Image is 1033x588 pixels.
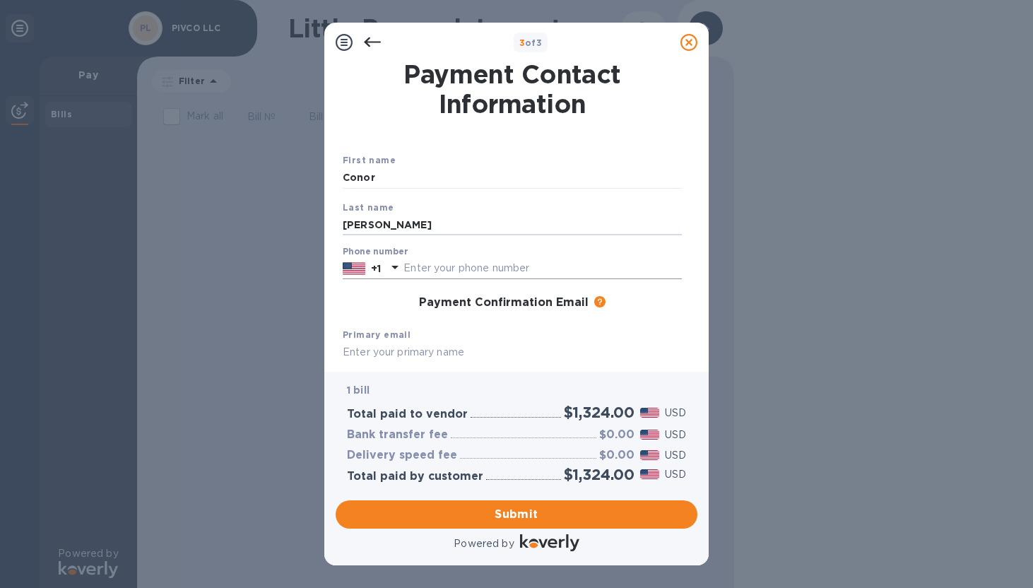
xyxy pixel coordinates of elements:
[343,167,682,189] input: Enter your first name
[371,261,381,276] p: +1
[403,258,682,279] input: Enter your phone number
[347,428,448,442] h3: Bank transfer fee
[454,536,514,551] p: Powered by
[519,37,543,48] b: of 3
[419,296,589,310] h3: Payment Confirmation Email
[640,430,659,440] img: USD
[519,37,525,48] span: 3
[564,466,634,483] h2: $1,324.00
[336,500,697,529] button: Submit
[343,202,394,213] b: Last name
[520,534,579,551] img: Logo
[599,428,634,442] h3: $0.00
[347,384,370,396] b: 1 bill
[665,448,686,463] p: USD
[343,248,408,257] label: Phone number
[343,329,411,340] b: Primary email
[343,214,682,235] input: Enter your last name
[343,261,365,276] img: US
[640,450,659,460] img: USD
[343,155,396,165] b: First name
[640,408,659,418] img: USD
[564,404,634,421] h2: $1,324.00
[347,449,457,462] h3: Delivery speed fee
[665,406,686,421] p: USD
[665,428,686,442] p: USD
[599,449,634,462] h3: $0.00
[343,59,682,119] h1: Payment Contact Information
[347,506,686,523] span: Submit
[665,467,686,482] p: USD
[347,408,468,421] h3: Total paid to vendor
[640,469,659,479] img: USD
[343,342,682,363] input: Enter your primary name
[347,470,483,483] h3: Total paid by customer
